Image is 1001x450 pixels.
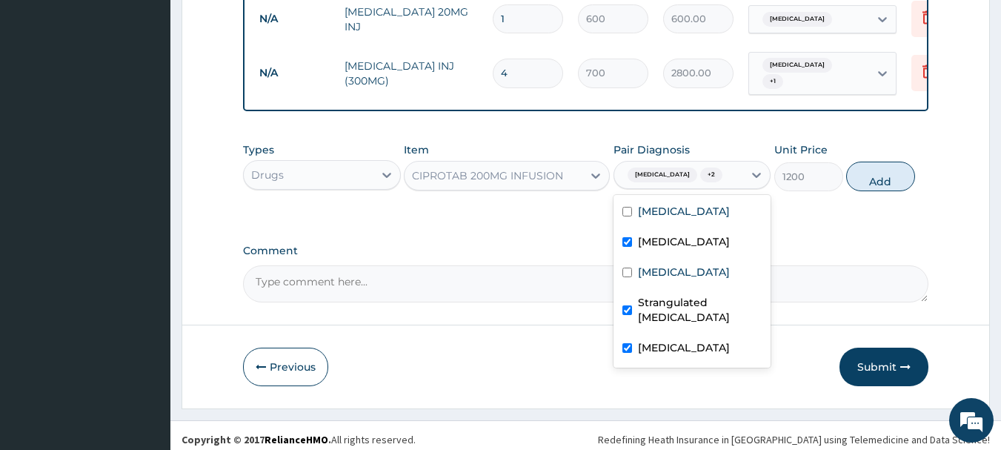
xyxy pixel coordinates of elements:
span: [MEDICAL_DATA] [762,58,832,73]
td: N/A [252,59,337,87]
label: Strangulated [MEDICAL_DATA] [638,295,762,325]
label: [MEDICAL_DATA] [638,234,730,249]
label: Types [243,144,274,156]
div: Chat with us now [77,83,249,102]
label: [MEDICAL_DATA] [638,204,730,219]
label: [MEDICAL_DATA] [638,265,730,279]
div: Redefining Heath Insurance in [GEOGRAPHIC_DATA] using Telemedicine and Data Science! [598,432,990,447]
label: [MEDICAL_DATA] [638,340,730,355]
img: d_794563401_company_1708531726252_794563401 [27,74,60,111]
a: RelianceHMO [265,433,328,446]
span: We're online! [86,132,204,282]
label: Unit Price [774,142,828,157]
textarea: Type your message and hit 'Enter' [7,296,282,348]
label: Pair Diagnosis [613,142,690,157]
span: [MEDICAL_DATA] [762,12,832,27]
div: CIPROTAB 200MG INFUSION [412,168,563,183]
button: Previous [243,348,328,386]
label: Item [404,142,429,157]
button: Add [846,162,915,191]
label: Comment [243,245,929,257]
span: + 2 [700,168,722,182]
span: [MEDICAL_DATA] [628,168,697,182]
div: Minimize live chat window [243,7,279,43]
button: Submit [839,348,928,386]
strong: Copyright © 2017 . [182,433,331,446]
div: Drugs [251,168,284,182]
td: [MEDICAL_DATA] INJ (300MG) [337,51,485,96]
span: + 1 [762,74,783,89]
td: N/A [252,5,337,33]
